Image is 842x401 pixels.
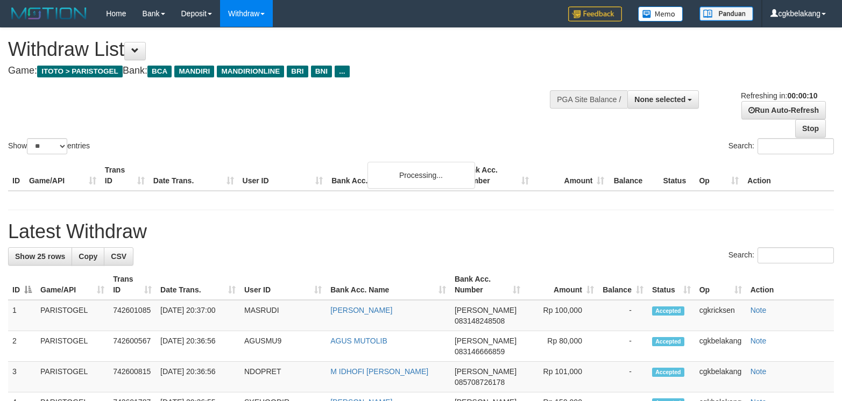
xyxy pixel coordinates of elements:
[652,306,684,316] span: Accepted
[8,269,36,300] th: ID: activate to sort column descending
[37,66,123,77] span: ITOTO > PARISTOGEL
[741,91,817,100] span: Refreshing in:
[455,367,516,376] span: [PERSON_NAME]
[695,300,746,331] td: cgkricksen
[525,269,598,300] th: Amount: activate to sort column ascending
[450,269,525,300] th: Bank Acc. Number: activate to sort column ascending
[699,6,753,21] img: panduan.png
[533,160,609,191] th: Amount
[109,269,156,300] th: Trans ID: activate to sort column ascending
[751,306,767,314] a: Note
[795,119,826,138] a: Stop
[525,331,598,362] td: Rp 80,000
[330,306,392,314] a: [PERSON_NAME]
[652,368,684,377] span: Accepted
[79,252,97,261] span: Copy
[238,160,328,191] th: User ID
[8,362,36,392] td: 3
[240,300,326,331] td: MASRUDI
[695,362,746,392] td: cgkbelakang
[326,269,450,300] th: Bank Acc. Name: activate to sort column ascending
[728,247,834,263] label: Search:
[743,160,834,191] th: Action
[8,39,550,60] h1: Withdraw List
[455,347,505,356] span: Copy 083146666859 to clipboard
[72,247,104,266] a: Copy
[455,378,505,386] span: Copy 085708726178 to clipboard
[741,101,826,119] a: Run Auto-Refresh
[330,367,428,376] a: M IDHOFI [PERSON_NAME]
[568,6,622,22] img: Feedback.jpg
[156,269,240,300] th: Date Trans.: activate to sort column ascending
[335,66,349,77] span: ...
[627,90,699,109] button: None selected
[525,300,598,331] td: Rp 100,000
[15,252,65,261] span: Show 25 rows
[240,331,326,362] td: AGUSMU9
[598,362,648,392] td: -
[608,160,659,191] th: Balance
[634,95,685,104] span: None selected
[648,269,695,300] th: Status: activate to sort column ascending
[217,66,284,77] span: MANDIRIONLINE
[695,269,746,300] th: Op: activate to sort column ascending
[109,331,156,362] td: 742600567
[111,252,126,261] span: CSV
[36,362,109,392] td: PARISTOGEL
[598,300,648,331] td: -
[787,91,817,100] strong: 00:00:10
[728,138,834,154] label: Search:
[156,362,240,392] td: [DATE] 20:36:56
[659,160,695,191] th: Status
[27,138,67,154] select: Showentries
[8,66,550,76] h4: Game: Bank:
[109,362,156,392] td: 742600815
[758,247,834,263] input: Search:
[287,66,308,77] span: BRI
[36,300,109,331] td: PARISTOGEL
[455,336,516,345] span: [PERSON_NAME]
[311,66,332,77] span: BNI
[652,337,684,346] span: Accepted
[457,160,533,191] th: Bank Acc. Number
[240,362,326,392] td: NDOPRET
[240,269,326,300] th: User ID: activate to sort column ascending
[174,66,214,77] span: MANDIRI
[156,331,240,362] td: [DATE] 20:36:56
[367,162,475,189] div: Processing...
[36,331,109,362] td: PARISTOGEL
[758,138,834,154] input: Search:
[147,66,172,77] span: BCA
[149,160,238,191] th: Date Trans.
[8,300,36,331] td: 1
[330,336,387,345] a: AGUS MUTOLIB
[550,90,627,109] div: PGA Site Balance /
[101,160,149,191] th: Trans ID
[8,5,90,22] img: MOTION_logo.png
[455,306,516,314] span: [PERSON_NAME]
[36,269,109,300] th: Game/API: activate to sort column ascending
[638,6,683,22] img: Button%20Memo.svg
[8,247,72,266] a: Show 25 rows
[598,269,648,300] th: Balance: activate to sort column ascending
[525,362,598,392] td: Rp 101,000
[598,331,648,362] td: -
[695,331,746,362] td: cgkbelakang
[327,160,457,191] th: Bank Acc. Name
[104,247,133,266] a: CSV
[751,336,767,345] a: Note
[695,160,743,191] th: Op
[751,367,767,376] a: Note
[8,221,834,242] h1: Latest Withdraw
[746,269,834,300] th: Action
[455,317,505,325] span: Copy 083148248508 to clipboard
[109,300,156,331] td: 742601085
[156,300,240,331] td: [DATE] 20:37:00
[8,138,90,154] label: Show entries
[8,160,25,191] th: ID
[8,331,36,362] td: 2
[25,160,101,191] th: Game/API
